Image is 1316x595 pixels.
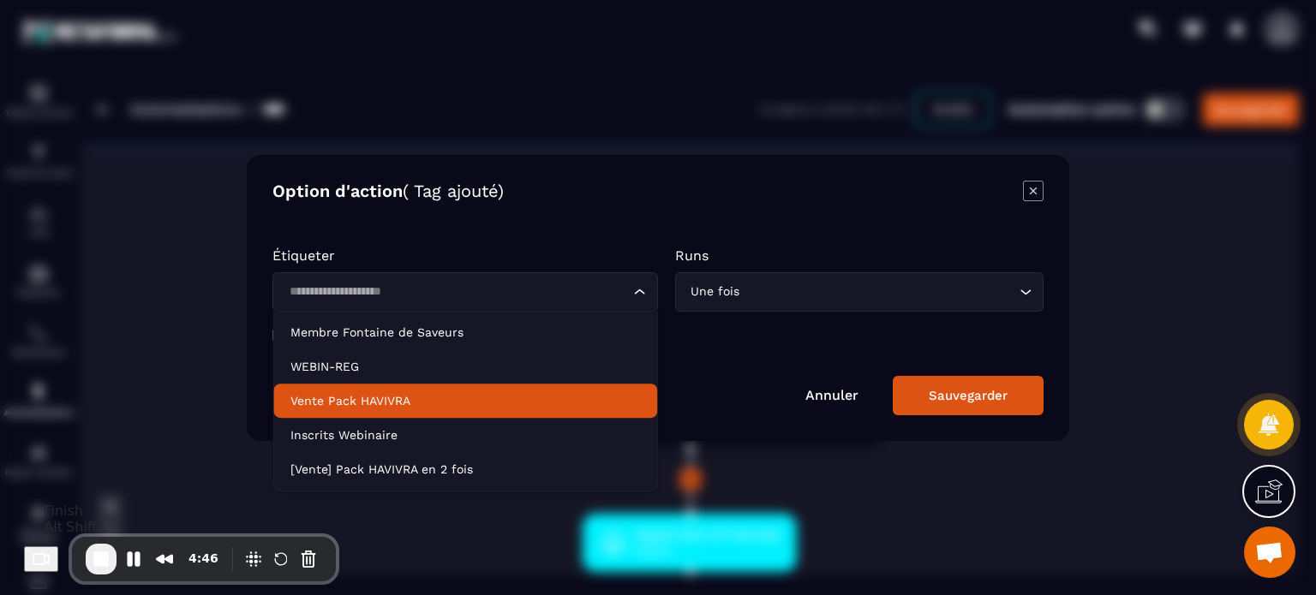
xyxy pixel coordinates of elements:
[929,388,1008,403] div: Sauvegarder
[284,283,630,301] input: Search for option
[675,272,1044,312] div: Search for option
[1244,527,1295,578] a: Ouvrir le chat
[290,358,640,375] p: WEBIN-REG
[290,426,640,443] p: Inscrits Webinaire
[743,283,1015,301] input: Search for option
[290,461,640,478] p: [Vente] Pack HAVIVRA en 2 fois
[686,283,743,301] span: Une fois
[272,272,658,312] div: Search for option
[290,392,640,409] p: Vente Pack HAVIVRA
[272,247,658,264] p: Étiqueter
[403,181,504,201] span: ( Tag ajouté)
[805,387,858,403] a: Annuler
[675,247,1044,264] p: Runs
[290,324,640,341] p: Membre Fontaine de Saveurs
[893,376,1044,415] button: Sauvegarder
[272,181,504,205] h4: Option d'action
